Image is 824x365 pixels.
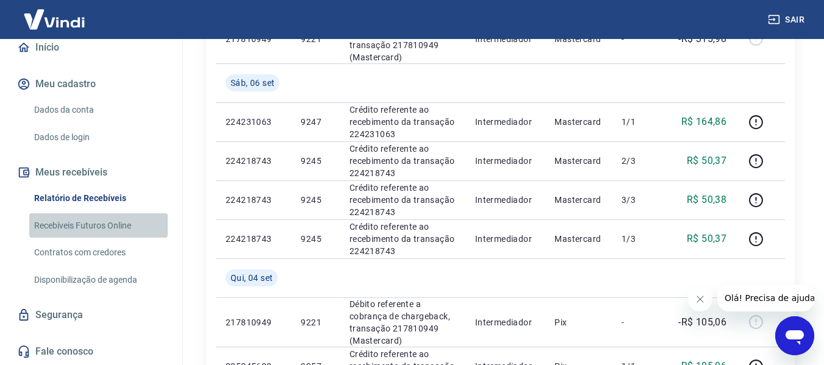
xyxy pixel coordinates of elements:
[7,9,102,18] span: Olá! Precisa de ajuda?
[226,194,281,206] p: 224218743
[231,272,273,284] span: Qui, 04 set
[301,155,329,167] p: 9245
[226,316,281,328] p: 217810949
[687,154,726,168] p: R$ 50,37
[29,240,168,265] a: Contratos com credores
[775,316,814,355] iframe: Botão para abrir a janela de mensagens
[349,298,456,347] p: Débito referente a cobrança de chargeback, transação 217810949 (Mastercard)
[226,155,281,167] p: 224218743
[226,116,281,128] p: 224231063
[15,338,168,365] a: Fale conosco
[678,315,726,330] p: -R$ 105,06
[349,104,456,140] p: Crédito referente ao recebimento da transação 224231063
[475,194,536,206] p: Intermediador
[765,9,809,31] button: Sair
[475,316,536,328] p: Intermediador
[15,71,168,97] button: Meu cadastro
[29,97,168,122] a: Dados da conta
[349,143,456,179] p: Crédito referente ao recebimento da transação 224218743
[554,316,602,328] p: Pix
[29,268,168,292] a: Disponibilização de agenda
[622,194,657,206] p: 3/3
[301,116,329,128] p: 9247
[29,213,168,238] a: Recebíveis Futuros Online
[688,287,712,311] iframe: Fechar mensagem
[226,233,281,245] p: 224218743
[231,77,274,89] span: Sáb, 06 set
[717,285,814,311] iframe: Mensagem da empresa
[15,159,168,186] button: Meus recebíveis
[687,193,726,207] p: R$ 50,38
[15,1,94,38] img: Vindi
[29,186,168,211] a: Relatório de Recebíveis
[475,155,536,167] p: Intermediador
[554,155,602,167] p: Mastercard
[301,233,329,245] p: 9245
[475,116,536,128] p: Intermediador
[349,221,456,257] p: Crédito referente ao recebimento da transação 224218743
[622,116,657,128] p: 1/1
[554,194,602,206] p: Mastercard
[349,182,456,218] p: Crédito referente ao recebimento da transação 224218743
[687,232,726,246] p: R$ 50,37
[554,116,602,128] p: Mastercard
[554,233,602,245] p: Mastercard
[475,233,536,245] p: Intermediador
[15,302,168,328] a: Segurança
[681,115,727,129] p: R$ 164,86
[301,194,329,206] p: 9245
[15,34,168,61] a: Início
[29,125,168,150] a: Dados de login
[622,233,657,245] p: 1/3
[622,155,657,167] p: 2/3
[301,316,329,328] p: 9221
[622,316,657,328] p: -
